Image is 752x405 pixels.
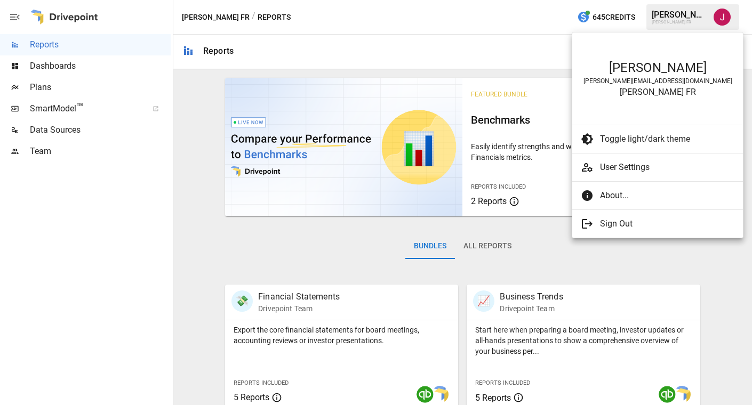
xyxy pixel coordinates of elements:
span: Sign Out [600,217,734,230]
span: User Settings [600,161,734,174]
div: [PERSON_NAME][EMAIL_ADDRESS][DOMAIN_NAME] [583,77,732,85]
div: [PERSON_NAME] FR [583,87,732,97]
span: About... [600,189,734,202]
div: [PERSON_NAME] [583,60,732,75]
span: Toggle light/dark theme [600,133,734,145]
